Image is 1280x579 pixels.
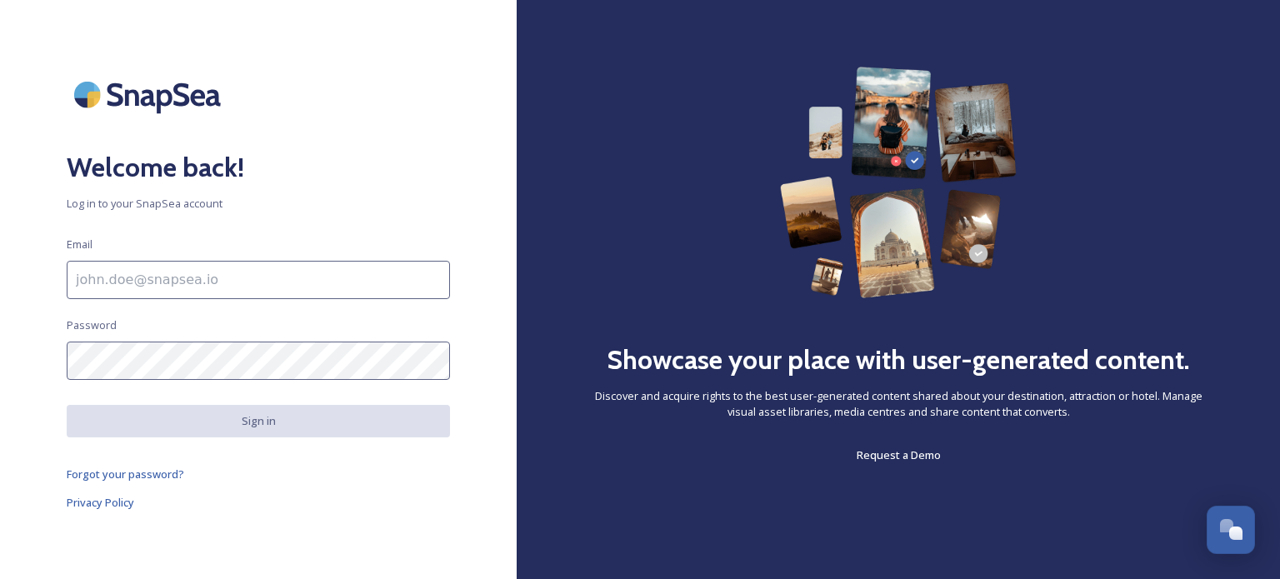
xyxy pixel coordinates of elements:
img: SnapSea Logo [67,67,233,122]
span: Forgot your password? [67,467,184,482]
span: Discover and acquire rights to the best user-generated content shared about your destination, att... [583,388,1213,420]
input: john.doe@snapsea.io [67,261,450,299]
span: Email [67,237,92,252]
img: 63b42ca75bacad526042e722_Group%20154-p-800.png [780,67,1017,298]
span: Request a Demo [857,447,941,462]
a: Request a Demo [857,445,941,465]
span: Privacy Policy [67,495,134,510]
button: Open Chat [1207,506,1255,554]
h2: Showcase your place with user-generated content. [607,340,1190,380]
button: Sign in [67,405,450,437]
span: Log in to your SnapSea account [67,196,450,212]
h2: Welcome back! [67,147,450,187]
a: Forgot your password? [67,464,450,484]
span: Password [67,317,117,333]
a: Privacy Policy [67,492,450,512]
